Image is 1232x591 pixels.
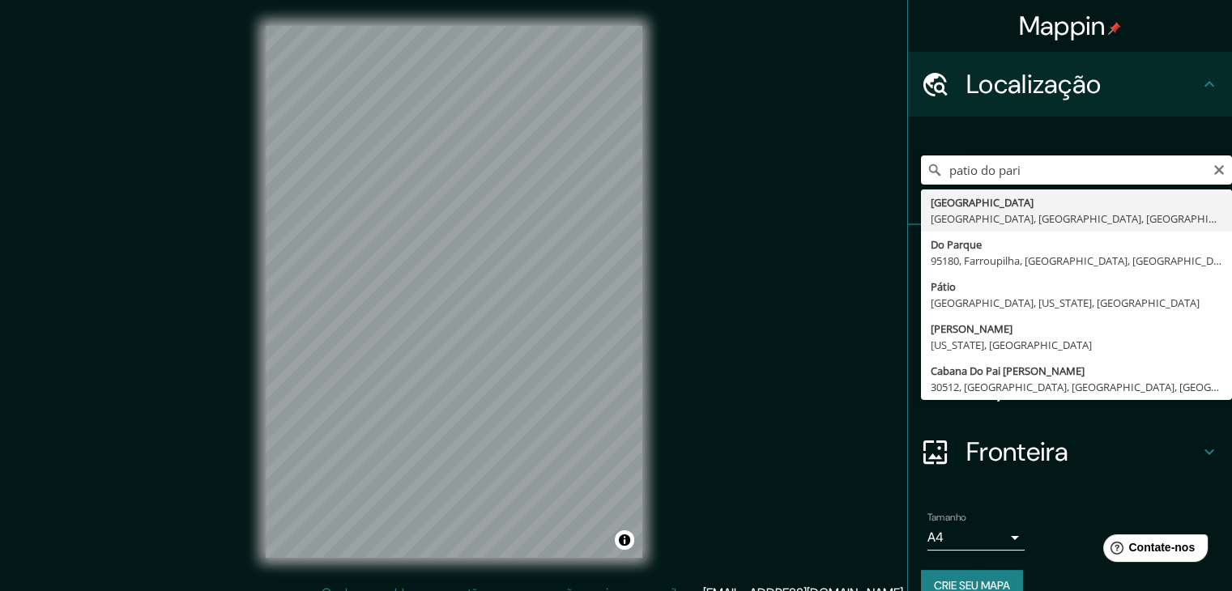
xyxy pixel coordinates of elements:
[966,435,1069,469] font: Fronteira
[927,529,944,546] font: A4
[908,355,1232,419] div: Layout
[1108,22,1121,35] img: pin-icon.png
[908,225,1232,290] div: Alfinetes
[931,338,1092,352] font: [US_STATE], [GEOGRAPHIC_DATA]
[931,295,1200,310] font: [GEOGRAPHIC_DATA], [US_STATE], [GEOGRAPHIC_DATA]
[931,321,1012,336] font: [PERSON_NAME]
[931,364,1085,378] font: Cabana Do Pai [PERSON_NAME]
[966,67,1101,101] font: Localização
[927,525,1025,551] div: A4
[931,237,982,252] font: Do Parque
[1019,9,1106,43] font: Mappin
[1088,528,1214,573] iframe: Iniciador de widget de ajuda
[931,279,956,294] font: Pátio
[927,511,966,524] font: Tamanho
[1213,161,1226,176] button: Claro
[931,195,1034,210] font: [GEOGRAPHIC_DATA]
[615,530,634,550] button: Alternar atribuição
[908,290,1232,355] div: Estilo
[908,419,1232,484] div: Fronteira
[921,155,1232,185] input: Escolha sua cidade ou área
[908,52,1232,117] div: Localização
[266,26,642,558] canvas: Mapa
